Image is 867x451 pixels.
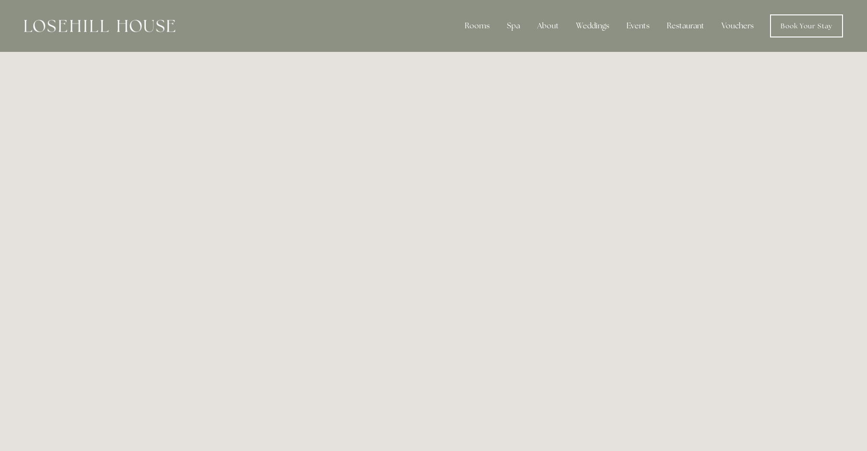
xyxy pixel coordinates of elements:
[659,16,712,36] div: Restaurant
[530,16,566,36] div: About
[619,16,657,36] div: Events
[770,14,843,37] a: Book Your Stay
[24,20,175,32] img: Losehill House
[568,16,617,36] div: Weddings
[499,16,528,36] div: Spa
[457,16,497,36] div: Rooms
[714,16,761,36] a: Vouchers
